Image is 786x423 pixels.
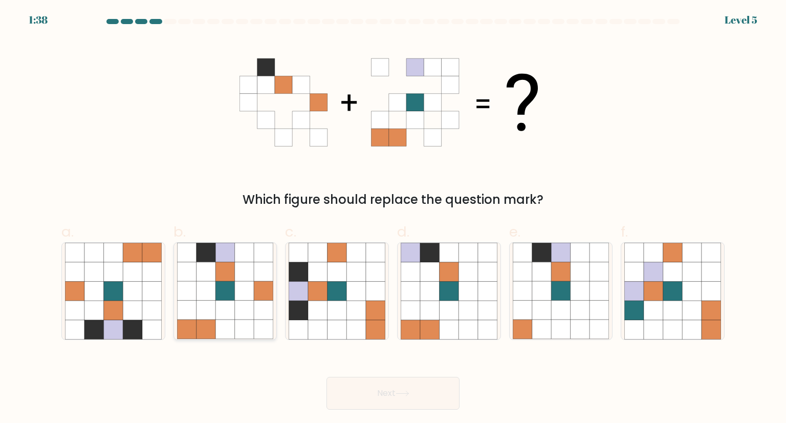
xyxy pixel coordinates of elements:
[285,222,296,242] span: c.
[397,222,409,242] span: d.
[68,191,718,209] div: Which figure should replace the question mark?
[61,222,74,242] span: a.
[173,222,186,242] span: b.
[29,12,48,28] div: 1:38
[621,222,628,242] span: f.
[326,377,460,410] button: Next
[725,12,757,28] div: Level 5
[509,222,520,242] span: e.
